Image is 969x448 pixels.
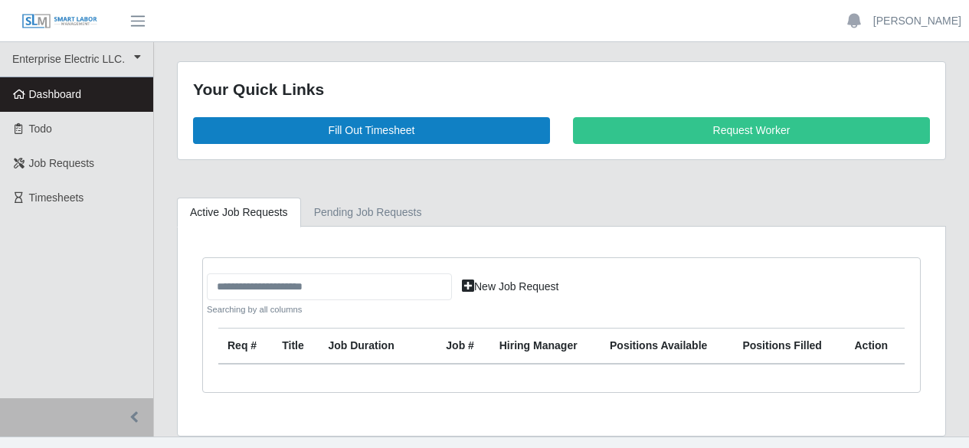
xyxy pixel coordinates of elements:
[573,117,930,144] a: Request Worker
[29,88,82,100] span: Dashboard
[490,329,601,365] th: Hiring Manager
[733,329,845,365] th: Positions Filled
[452,273,569,300] a: New Job Request
[21,13,98,30] img: SLM Logo
[437,329,489,365] th: Job #
[273,329,319,365] th: Title
[29,157,95,169] span: Job Requests
[29,123,52,135] span: Todo
[846,329,905,365] th: Action
[29,191,84,204] span: Timesheets
[193,77,930,102] div: Your Quick Links
[301,198,435,227] a: Pending Job Requests
[873,13,961,29] a: [PERSON_NAME]
[601,329,733,365] th: Positions Available
[207,303,452,316] small: Searching by all columns
[193,117,550,144] a: Fill Out Timesheet
[177,198,301,227] a: Active Job Requests
[218,329,273,365] th: Req #
[319,329,415,365] th: Job Duration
